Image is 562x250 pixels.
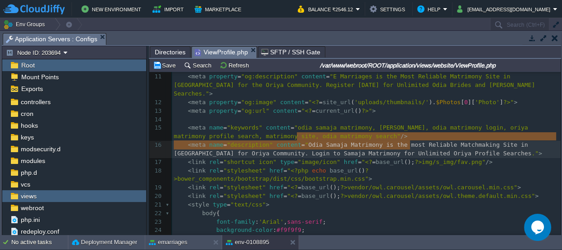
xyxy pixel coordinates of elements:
[216,226,273,233] span: background-color
[414,159,422,165] span: ?>
[149,235,164,243] div: 25
[312,99,319,106] span: <?
[3,18,48,31] button: Env Groups
[149,167,164,175] div: 18
[149,183,164,192] div: 19
[209,167,219,174] span: rel
[319,99,323,106] span: =
[287,184,291,191] span: "
[280,159,294,165] span: type
[213,201,227,208] span: type
[329,192,340,199] span: ();
[241,99,276,106] span: "og:image"
[503,99,510,106] span: ?>
[461,99,464,106] span: [
[238,99,241,106] span: =
[149,72,164,81] div: 11
[195,4,244,14] button: Marketplace
[19,85,44,93] span: Exports
[19,192,38,200] a: views
[372,159,376,165] span: =
[284,167,287,174] span: =
[216,218,255,225] span: font-family
[149,158,164,167] div: 17
[155,47,186,58] span: Directories
[19,216,41,224] span: php.ini
[188,99,191,106] span: <
[72,238,137,247] button: Deployment Manager
[209,99,238,106] span: property
[354,99,429,106] span: 'uploads/thumbnails/'
[19,227,61,236] a: redeploy.conf
[220,184,224,191] span: =
[209,90,213,97] span: >
[227,141,273,148] span: "description"
[287,192,291,199] span: "
[266,201,270,208] span: >
[191,159,205,165] span: link
[19,61,36,69] a: Root
[174,141,532,157] span: Odia Samaja Matrimony is the most Reliable Matchmaking Site in [GEOGRAPHIC_DATA] for Oriya Commun...
[149,107,164,115] div: 13
[269,167,283,174] span: href
[464,99,468,106] span: 0
[376,159,404,165] span: base_url
[19,157,47,165] a: modules
[298,159,340,165] span: "image/icon"
[149,115,164,124] div: 14
[19,180,32,188] a: vcs
[348,184,518,191] span: vendor/owl.carousel/assets/owl.carousel.min.css"
[301,192,330,199] span: base_url
[149,141,164,149] div: 16
[305,141,309,148] span: "
[209,73,238,80] span: property
[191,124,205,131] span: meta
[510,99,514,106] span: "
[362,159,365,165] span: "
[177,175,369,182] span: bower_components/bootstrap/dist/css/bootstrap.min.css"
[153,61,178,69] button: Save
[291,192,298,199] span: <?
[486,159,493,165] span: />
[329,167,358,174] span: base_url
[312,167,326,174] span: echo
[514,99,517,106] span: >
[241,107,270,114] span: "og:url"
[291,167,308,174] span: <?php
[266,124,291,131] span: content
[19,121,39,130] a: hooks
[301,107,305,114] span: "
[284,218,287,225] span: ,
[305,99,309,106] span: =
[188,107,191,114] span: <
[191,184,205,191] span: link
[19,168,38,177] a: php.d
[19,73,60,81] span: Mount Points
[209,124,223,131] span: name
[517,184,521,191] span: >
[230,201,266,208] span: "text/css"
[269,184,283,191] span: href
[19,110,35,118] a: cron
[238,107,241,114] span: =
[188,73,191,80] span: <
[19,145,62,153] a: modsecurity.d
[276,141,301,148] span: content
[457,4,553,14] button: [EMAIL_ADDRESS][DOMAIN_NAME]
[191,46,257,58] li: /var/www/webroot/ROOT/application/views/website/ViewProfile.php
[191,107,205,114] span: meta
[238,73,241,80] span: =
[174,73,538,97] span: "E Marriages is the Most Reliable Matrimony Site in [GEOGRAPHIC_DATA] for the Oriya Community. Re...
[149,201,164,209] div: 21
[191,73,205,80] span: meta
[429,99,436,106] span: ).
[3,4,65,15] img: CloudJiffy
[291,184,298,191] span: <?
[149,192,164,201] div: 20
[149,98,164,107] div: 12
[259,218,284,225] span: 'Arial'
[326,73,330,80] span: =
